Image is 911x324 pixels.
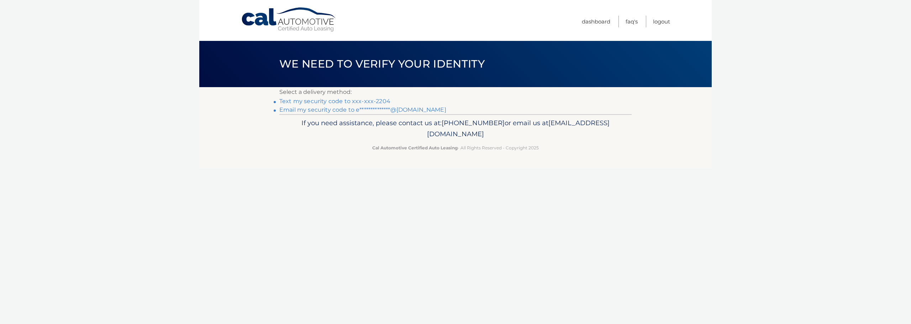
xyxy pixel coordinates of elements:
[626,16,638,27] a: FAQ's
[284,117,627,140] p: If you need assistance, please contact us at: or email us at
[372,145,458,150] strong: Cal Automotive Certified Auto Leasing
[442,119,505,127] span: [PHONE_NUMBER]
[653,16,670,27] a: Logout
[241,7,337,32] a: Cal Automotive
[279,98,390,105] a: Text my security code to xxx-xxx-2204
[279,87,632,97] p: Select a delivery method:
[284,144,627,152] p: - All Rights Reserved - Copyright 2025
[582,16,610,27] a: Dashboard
[279,57,485,70] span: We need to verify your identity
